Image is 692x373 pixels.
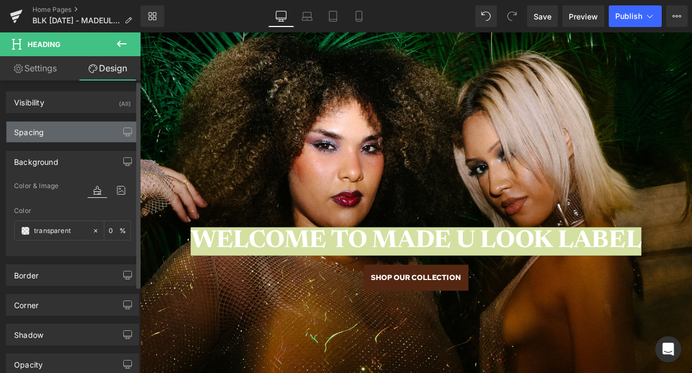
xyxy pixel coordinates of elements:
[14,265,38,280] div: Border
[615,12,642,21] span: Publish
[569,11,598,22] span: Preview
[534,11,551,22] span: Save
[265,275,389,307] a: SHOP OUR COLLECTION
[294,5,320,27] a: Laptop
[14,207,131,215] div: Color
[14,182,58,190] span: Color & Image
[60,234,594,262] span: WELCOME TO MADE U LOOK LABEL
[609,5,662,27] button: Publish
[562,5,604,27] a: Preview
[501,5,523,27] button: Redo
[320,5,346,27] a: Tablet
[666,5,688,27] button: More
[119,92,131,110] div: (All)
[475,5,497,27] button: Undo
[14,92,44,107] div: Visibility
[14,151,58,166] div: Background
[655,336,681,362] div: Open Intercom Messenger
[274,284,381,298] span: SHOP OUR COLLECTION
[14,295,38,310] div: Corner
[14,324,43,339] div: Shadow
[14,354,43,369] div: Opacity
[268,5,294,27] a: Desktop
[141,5,164,27] a: New Library
[32,5,141,14] a: Home Pages
[346,5,372,27] a: Mobile
[72,56,143,81] a: Design
[32,16,120,25] span: BLK [DATE] - MADEULOOK - Nov23rebuild
[104,221,130,240] div: %
[28,40,61,49] span: Heading
[14,122,44,137] div: Spacing
[34,225,87,237] input: Color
